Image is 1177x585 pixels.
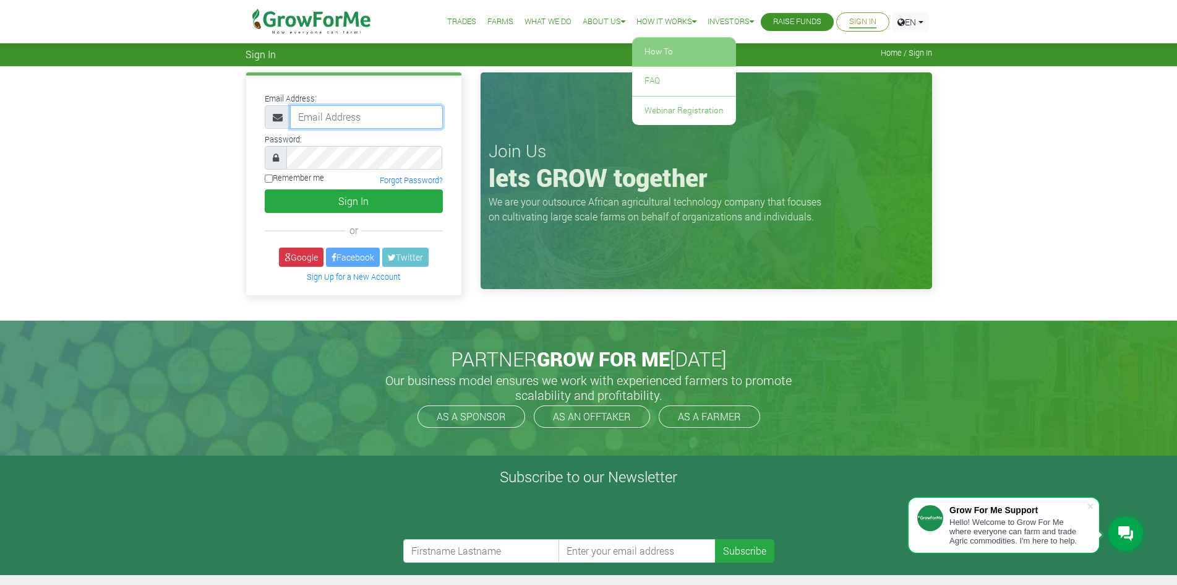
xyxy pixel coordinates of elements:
input: Email Address [290,105,443,129]
button: Sign In [265,189,443,213]
a: Google [279,248,323,267]
a: Farms [487,15,513,28]
a: Forgot Password? [380,175,443,185]
p: We are your outsource African agricultural technology company that focuses on cultivating large s... [489,194,829,224]
a: AS A FARMER [659,405,760,428]
h3: Join Us [489,141,924,162]
h1: lets GROW together [489,163,924,193]
span: Home / Sign In [881,48,932,58]
a: Raise Funds [773,15,821,28]
a: Trades [447,15,476,28]
input: Remember me [265,175,273,183]
label: Password: [265,134,302,145]
a: AS AN OFFTAKER [534,405,650,428]
a: What We Do [524,15,571,28]
span: GROW FOR ME [537,345,670,372]
a: Sign In [849,15,876,28]
h5: Our business model ensures we work with experienced farmers to promote scalability and profitabil... [372,373,805,402]
button: Subscribe [715,539,774,563]
a: Investors [708,15,754,28]
input: Enter your email address [559,539,716,563]
div: Hello! Welcome to Grow For Me where everyone can farm and trade Agric commodities. I'm here to help. [949,518,1087,545]
label: Email Address: [265,93,317,105]
iframe: reCAPTCHA [403,491,591,539]
a: Sign Up for a New Account [307,272,400,282]
div: or [265,223,443,238]
div: Grow For Me Support [949,505,1087,515]
h4: Subscribe to our Newsletter [15,468,1162,486]
label: Remember me [265,172,324,184]
a: Webinar Registration [632,97,736,125]
a: EN [892,12,929,32]
input: Firstname Lastname [403,539,560,563]
h2: PARTNER [DATE] [250,347,927,371]
a: AS A SPONSOR [417,405,525,428]
a: About Us [583,15,625,28]
span: Sign In [246,48,276,60]
a: How To [632,38,736,66]
a: FAQ [632,67,736,95]
a: How it Works [636,15,696,28]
